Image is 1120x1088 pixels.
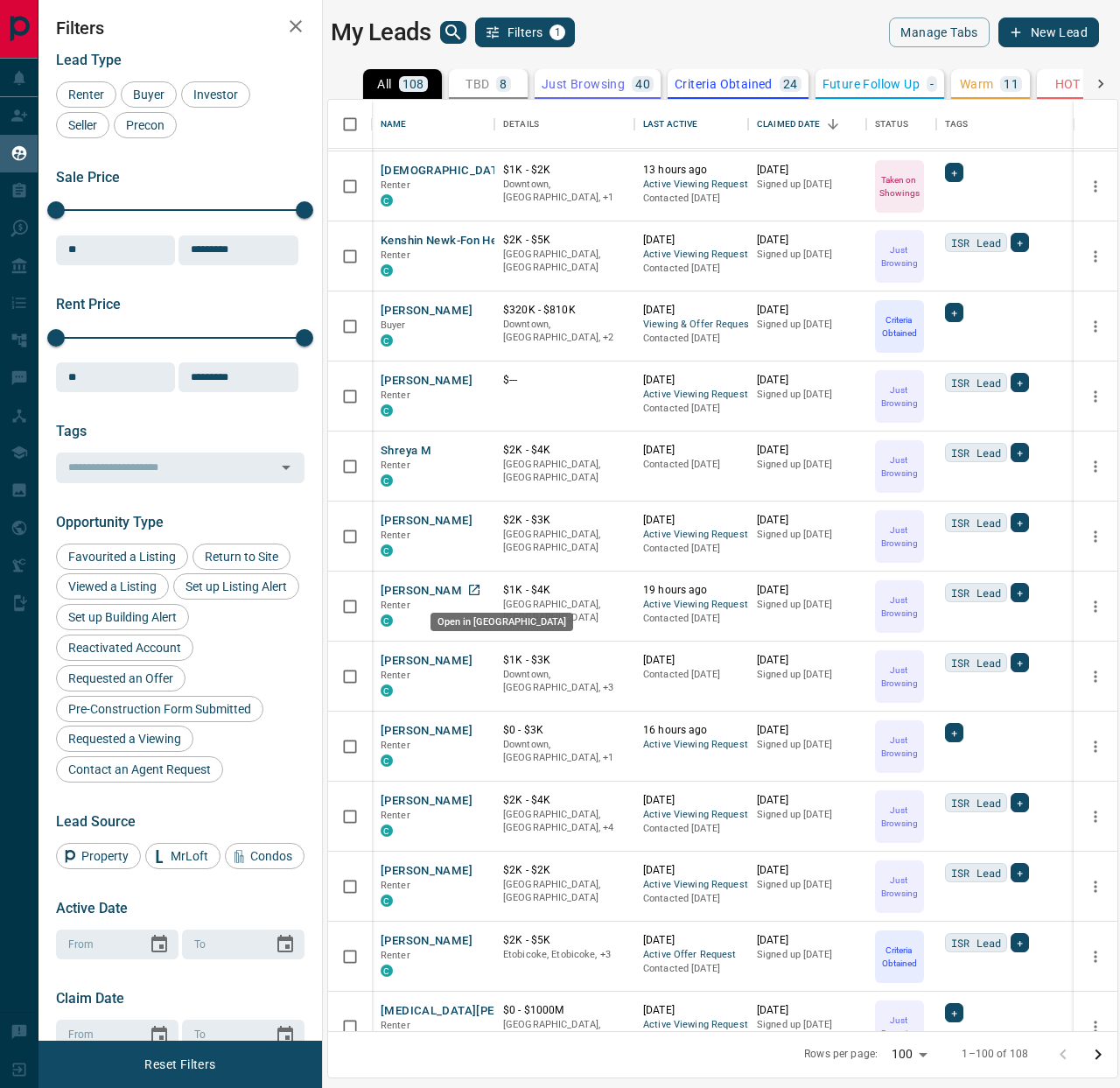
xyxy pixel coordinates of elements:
button: more [1082,523,1109,550]
p: 108 [402,78,424,90]
button: more [1082,313,1109,340]
div: condos.ca [381,404,393,417]
p: $2K - $5K [503,933,626,948]
p: 16 hours ago [643,723,739,738]
p: Contacted [DATE] [643,542,739,556]
span: Rent Price [56,296,121,312]
span: Opportunity Type [56,514,164,530]
span: ISR Lead [951,234,1001,251]
p: [DATE] [757,513,857,528]
p: Criteria Obtained [877,944,922,970]
p: Contacted [DATE] [643,192,739,206]
p: Just Browsing [877,734,922,760]
p: Toronto [503,178,626,205]
p: Contacted [DATE] [643,822,739,836]
span: Contact an Agent Request [62,762,217,776]
p: Contacted [DATE] [643,892,739,906]
div: Claimed Date [757,100,821,149]
p: [DATE] [643,653,739,668]
p: Signed up [DATE] [757,528,857,542]
div: + [1011,653,1029,672]
p: West End, Midtown | Central, Toronto [503,948,626,962]
span: Active Viewing Request [643,178,739,193]
p: [GEOGRAPHIC_DATA], [GEOGRAPHIC_DATA] [503,1018,626,1045]
div: Status [866,100,936,149]
p: [DATE] [757,583,857,598]
p: Just Browsing [877,523,922,550]
div: Name [372,100,494,149]
p: [DATE] [643,233,739,248]
p: Signed up [DATE] [757,1018,857,1032]
div: condos.ca [381,264,393,277]
p: Signed up [DATE] [757,598,857,612]
div: + [1011,583,1029,602]
p: $--- [503,373,626,388]
p: 1–100 of 108 [962,1047,1028,1062]
span: ISR Lead [951,374,1001,391]
div: + [1011,863,1029,882]
button: Reset Filters [133,1049,227,1079]
p: $2K - $4K [503,443,626,458]
span: Active Viewing Request [643,878,739,893]
span: Renter [381,600,410,611]
p: [DATE] [643,1003,739,1018]
button: more [1082,173,1109,200]
button: [PERSON_NAME] [381,863,472,880]
span: Renter [381,740,410,751]
div: condos.ca [381,895,393,907]
span: 1 [551,26,563,39]
span: Buyer [381,319,406,331]
p: 40 [635,78,650,90]
span: Renter [381,249,410,261]
button: Filters1 [475,18,576,47]
span: ISR Lead [951,934,1001,951]
div: Reactivated Account [56,635,193,661]
div: + [1011,513,1029,532]
button: [PERSON_NAME] [381,303,472,319]
span: Investor [187,88,244,102]
span: Claim Date [56,990,124,1007]
div: Last Active [634,100,748,149]
p: [DATE] [643,863,739,878]
p: 19 hours ago [643,583,739,598]
span: + [1017,234,1023,251]
p: [DATE] [757,303,857,318]
span: ISR Lead [951,444,1001,461]
button: more [1082,944,1109,970]
div: Investor [181,81,250,108]
p: $0 - $1000M [503,1003,626,1018]
div: Pre-Construction Form Submitted [56,696,263,722]
span: Requested a Viewing [62,732,187,746]
p: [DATE] [757,163,857,178]
span: Renter [381,179,410,191]
div: Favourited a Listing [56,544,188,570]
button: more [1082,874,1109,900]
div: condos.ca [381,334,393,347]
p: [DATE] [643,513,739,528]
p: $2K - $5K [503,233,626,248]
div: Open in [GEOGRAPHIC_DATA] [430,613,573,631]
button: more [1082,1014,1109,1040]
p: [GEOGRAPHIC_DATA], [GEOGRAPHIC_DATA] [503,528,626,555]
p: 24 [783,78,798,90]
div: + [945,163,963,182]
span: Renter [381,460,410,471]
div: condos.ca [381,825,393,837]
p: [DATE] [643,443,739,458]
p: Taken on Showings [877,173,922,200]
span: Active Viewing Request [643,388,739,403]
button: Choose date [268,1018,303,1053]
p: Midtown | Central, Toronto [503,318,626,345]
div: Requested an Offer [56,665,185,691]
p: East End, Midtown | Central, East York, Toronto [503,808,626,835]
p: Toronto [503,738,626,765]
p: [DATE] [757,1003,857,1018]
p: [DATE] [757,723,857,738]
p: Just Browsing [877,1014,922,1040]
p: [DATE] [757,933,857,948]
button: Choose date [268,927,303,962]
span: + [951,164,957,181]
span: Reactivated Account [62,641,187,655]
span: Lead Type [56,52,122,68]
span: Lead Source [56,813,136,830]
